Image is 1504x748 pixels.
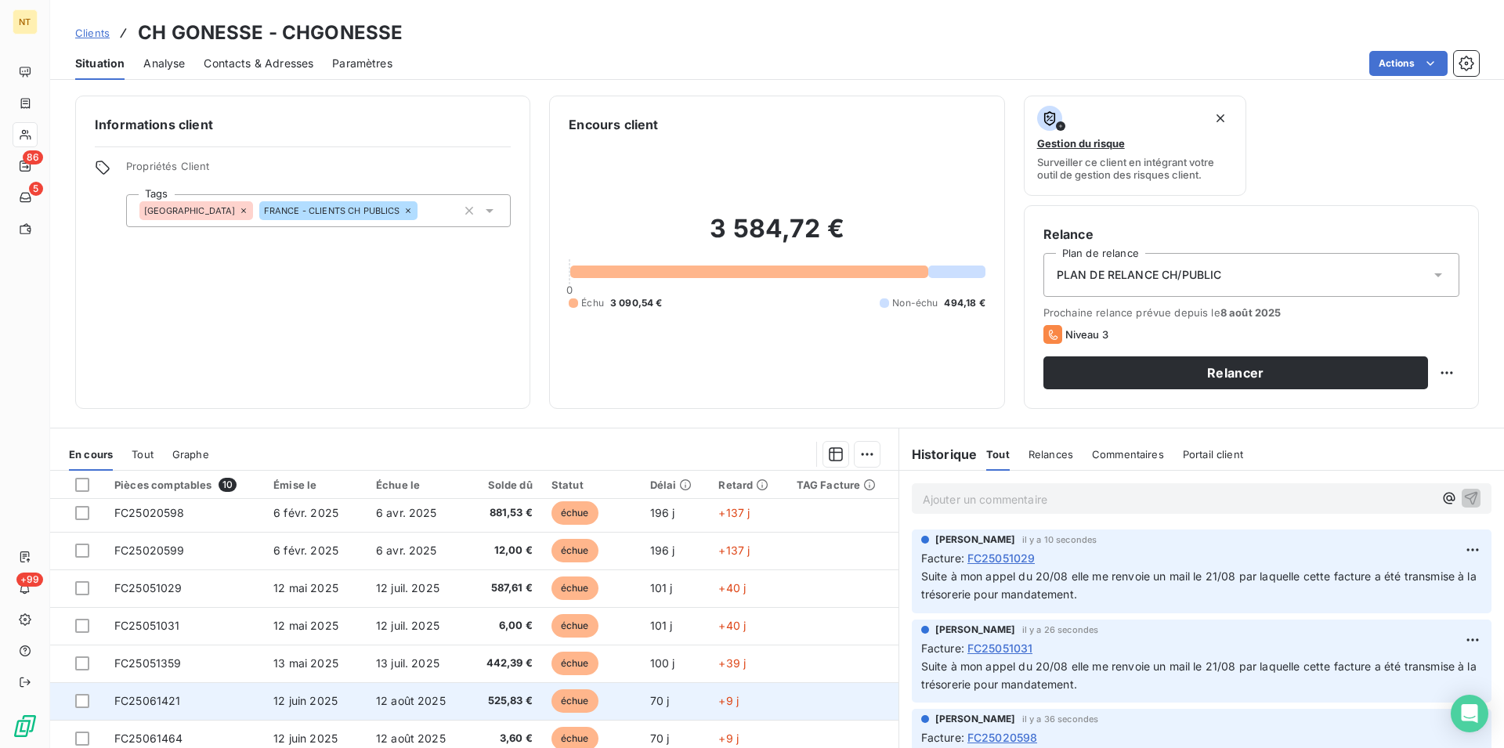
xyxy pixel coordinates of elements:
[126,160,511,182] span: Propriétés Client
[143,56,185,71] span: Analyse
[1092,448,1164,461] span: Commentaires
[944,296,985,310] span: 494,18 €
[478,479,533,491] div: Solde dû
[144,206,236,215] span: [GEOGRAPHIC_DATA]
[13,714,38,739] img: Logo LeanPay
[1024,96,1247,196] button: Gestion du risqueSurveiller ce client en intégrant votre outil de gestion des risques client.
[13,154,37,179] a: 86
[1037,156,1234,181] span: Surveiller ce client en intégrant votre outil de gestion des risques client.
[478,505,533,521] span: 881,53 €
[1022,535,1097,544] span: il y a 10 secondes
[935,533,1016,547] span: [PERSON_NAME]
[551,576,598,600] span: échue
[650,732,670,745] span: 70 j
[569,115,658,134] h6: Encours client
[1065,328,1108,341] span: Niveau 3
[650,581,673,594] span: 101 j
[610,296,663,310] span: 3 090,54 €
[219,478,237,492] span: 10
[114,694,181,707] span: FC25061421
[75,27,110,39] span: Clients
[1451,695,1488,732] div: Open Intercom Messenger
[75,25,110,41] a: Clients
[569,213,985,260] h2: 3 584,72 €
[273,544,338,557] span: 6 févr. 2025
[114,581,183,594] span: FC25051029
[650,544,675,557] span: 196 j
[967,729,1038,746] span: FC25020598
[69,448,113,461] span: En cours
[1043,225,1459,244] h6: Relance
[478,543,533,558] span: 12,00 €
[138,19,403,47] h3: CH GONESSE - CHGONESSE
[273,656,338,670] span: 13 mai 2025
[650,479,700,491] div: Délai
[718,656,746,670] span: +39 j
[718,694,739,707] span: +9 j
[566,284,573,296] span: 0
[376,581,439,594] span: 12 juil. 2025
[650,656,675,670] span: 100 j
[551,539,598,562] span: échue
[1220,306,1282,319] span: 8 août 2025
[376,479,459,491] div: Échue le
[114,544,185,557] span: FC25020599
[1037,137,1125,150] span: Gestion du risque
[376,656,439,670] span: 13 juil. 2025
[967,550,1036,566] span: FC25051029
[114,619,180,632] span: FC25051031
[797,479,889,491] div: TAG Facture
[114,478,255,492] div: Pièces comptables
[204,56,313,71] span: Contacts & Adresses
[478,618,533,634] span: 6,00 €
[650,506,675,519] span: 196 j
[376,694,446,707] span: 12 août 2025
[921,569,1480,601] span: Suite à mon appel du 20/08 elle me renvoie un mail le 21/08 par laquelle cette facture a été tran...
[935,712,1016,726] span: [PERSON_NAME]
[1057,267,1222,283] span: PLAN DE RELANCE CH/PUBLIC
[551,652,598,675] span: échue
[921,729,964,746] span: Facture :
[376,732,446,745] span: 12 août 2025
[718,581,746,594] span: +40 j
[967,640,1033,656] span: FC25051031
[29,182,43,196] span: 5
[16,573,43,587] span: +99
[114,656,182,670] span: FC25051359
[172,448,209,461] span: Graphe
[418,204,430,218] input: Ajouter une valeur
[376,544,437,557] span: 6 avr. 2025
[273,506,338,519] span: 6 févr. 2025
[921,659,1480,691] span: Suite à mon appel du 20/08 elle me renvoie un mail le 21/08 par laquelle cette facture a été tran...
[95,115,511,134] h6: Informations client
[478,731,533,746] span: 3,60 €
[75,56,125,71] span: Situation
[650,694,670,707] span: 70 j
[478,656,533,671] span: 442,39 €
[551,479,631,491] div: Statut
[23,150,43,164] span: 86
[478,693,533,709] span: 525,83 €
[718,732,739,745] span: +9 j
[1183,448,1243,461] span: Portail client
[132,448,154,461] span: Tout
[718,479,777,491] div: Retard
[718,506,750,519] span: +137 j
[273,479,357,491] div: Émise le
[114,506,185,519] span: FC25020598
[551,689,598,713] span: échue
[581,296,604,310] span: Échu
[264,206,400,215] span: FRANCE - CLIENTS CH PUBLICS
[376,506,437,519] span: 6 avr. 2025
[1029,448,1073,461] span: Relances
[478,580,533,596] span: 587,61 €
[1022,625,1099,634] span: il y a 26 secondes
[718,619,746,632] span: +40 j
[650,619,673,632] span: 101 j
[551,501,598,525] span: échue
[1369,51,1448,76] button: Actions
[13,9,38,34] div: NT
[332,56,392,71] span: Paramètres
[921,550,964,566] span: Facture :
[376,619,439,632] span: 12 juil. 2025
